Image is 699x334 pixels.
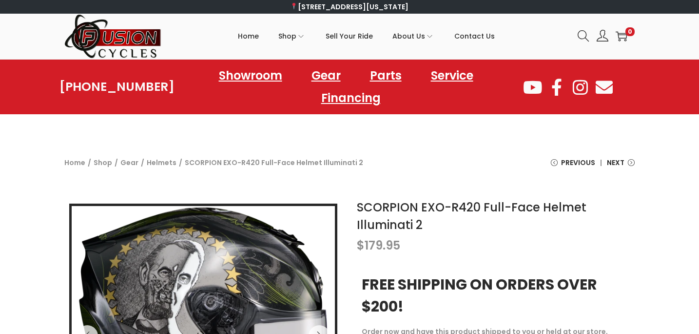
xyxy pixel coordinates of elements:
[454,14,495,58] a: Contact Us
[616,30,627,42] a: 0
[357,237,400,253] bdi: 179.95
[607,156,635,177] a: Next
[238,24,259,48] span: Home
[94,158,112,167] a: Shop
[278,24,296,48] span: Shop
[362,273,630,317] h3: FREE SHIPPING ON ORDERS OVER $200!
[302,64,350,87] a: Gear
[141,156,144,169] span: /
[64,158,85,167] a: Home
[421,64,483,87] a: Service
[64,14,162,59] img: Woostify retina logo
[551,156,595,177] a: Previous
[311,87,390,109] a: Financing
[278,14,306,58] a: Shop
[209,64,292,87] a: Showroom
[291,2,409,12] a: [STREET_ADDRESS][US_STATE]
[360,64,411,87] a: Parts
[88,156,91,169] span: /
[179,156,182,169] span: /
[59,80,175,94] a: [PHONE_NUMBER]
[175,64,522,109] nav: Menu
[392,14,435,58] a: About Us
[185,156,363,169] span: SCORPION EXO-R420 Full-Face Helmet Illuminati 2
[291,3,297,10] img: 📍
[147,158,176,167] a: Helmets
[326,14,373,58] a: Sell Your Ride
[115,156,118,169] span: /
[607,156,624,169] span: Next
[392,24,425,48] span: About Us
[162,14,570,58] nav: Primary navigation
[326,24,373,48] span: Sell Your Ride
[454,24,495,48] span: Contact Us
[357,237,365,253] span: $
[238,14,259,58] a: Home
[120,158,138,167] a: Gear
[561,156,595,169] span: Previous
